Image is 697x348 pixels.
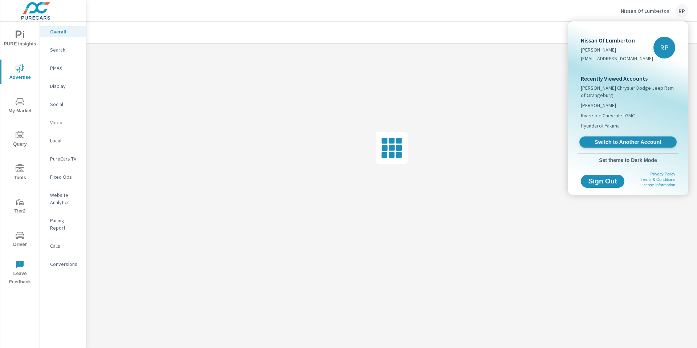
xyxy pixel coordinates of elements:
a: Terms & Conditions [641,177,675,182]
div: RP [653,37,675,58]
p: Recently Viewed Accounts [581,74,675,83]
span: Set theme to Dark Mode [581,157,675,163]
p: [PERSON_NAME] [581,46,653,53]
button: Set theme to Dark Mode [578,154,678,167]
span: Sign Out [587,178,619,185]
p: Nissan Of Lumberton [581,36,653,45]
button: Sign Out [581,175,624,188]
span: Switch to Another Account [583,139,672,146]
a: Switch to Another Account [579,137,677,148]
span: Hyundai of Yakima [581,122,620,129]
p: [EMAIL_ADDRESS][DOMAIN_NAME] [581,55,653,62]
a: License Information [640,183,675,187]
span: [PERSON_NAME] [581,102,616,109]
span: Riverside Chevrolet GMC [581,112,635,119]
span: [PERSON_NAME] Chrysler Dodge Jeep Ram of Orangeburg [581,84,675,99]
a: Privacy Policy [651,172,675,176]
